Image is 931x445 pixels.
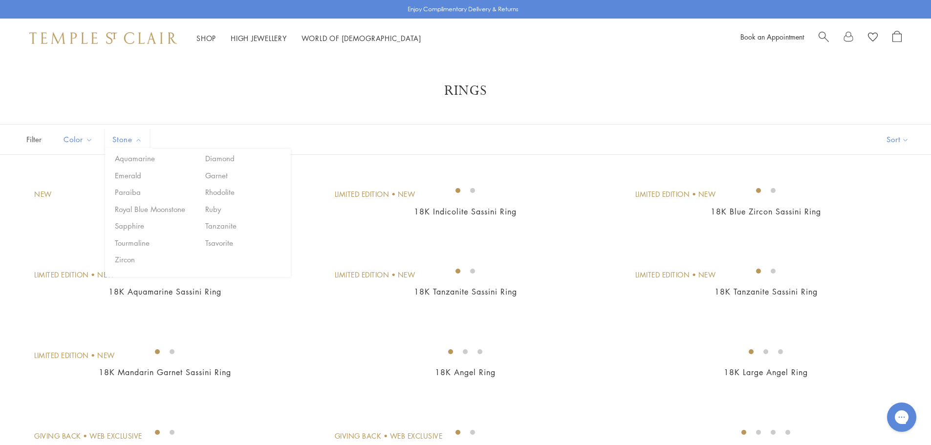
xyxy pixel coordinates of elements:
[635,189,716,200] div: Limited Edition • New
[34,189,52,200] div: New
[29,32,177,44] img: Temple St. Clair
[819,31,829,45] a: Search
[714,286,818,297] a: 18K Tanzanite Sassini Ring
[34,270,115,280] div: Limited Edition • New
[39,82,892,100] h1: Rings
[335,431,443,442] div: Giving Back • Web Exclusive
[34,431,142,442] div: Giving Back • Web Exclusive
[231,33,287,43] a: High JewelleryHigh Jewellery
[335,270,415,280] div: Limited Edition • New
[711,206,821,217] a: 18K Blue Zircon Sassini Ring
[56,128,100,150] button: Color
[724,367,808,378] a: 18K Large Angel Ring
[865,125,931,154] button: Show sort by
[59,133,100,146] span: Color
[635,270,716,280] div: Limited Edition • New
[34,350,115,361] div: Limited Edition • New
[196,32,421,44] nav: Main navigation
[108,286,221,297] a: 18K Aquamarine Sassini Ring
[892,31,902,45] a: Open Shopping Bag
[414,286,517,297] a: 18K Tanzanite Sassini Ring
[302,33,421,43] a: World of [DEMOGRAPHIC_DATA]World of [DEMOGRAPHIC_DATA]
[335,189,415,200] div: Limited Edition • New
[868,31,878,45] a: View Wishlist
[108,133,150,146] span: Stone
[408,4,519,14] p: Enjoy Complimentary Delivery & Returns
[99,367,231,378] a: 18K Mandarin Garnet Sassini Ring
[882,399,921,435] iframe: Gorgias live chat messenger
[740,32,804,42] a: Book an Appointment
[105,128,150,150] button: Stone
[414,206,517,217] a: 18K Indicolite Sassini Ring
[196,33,216,43] a: ShopShop
[435,367,496,378] a: 18K Angel Ring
